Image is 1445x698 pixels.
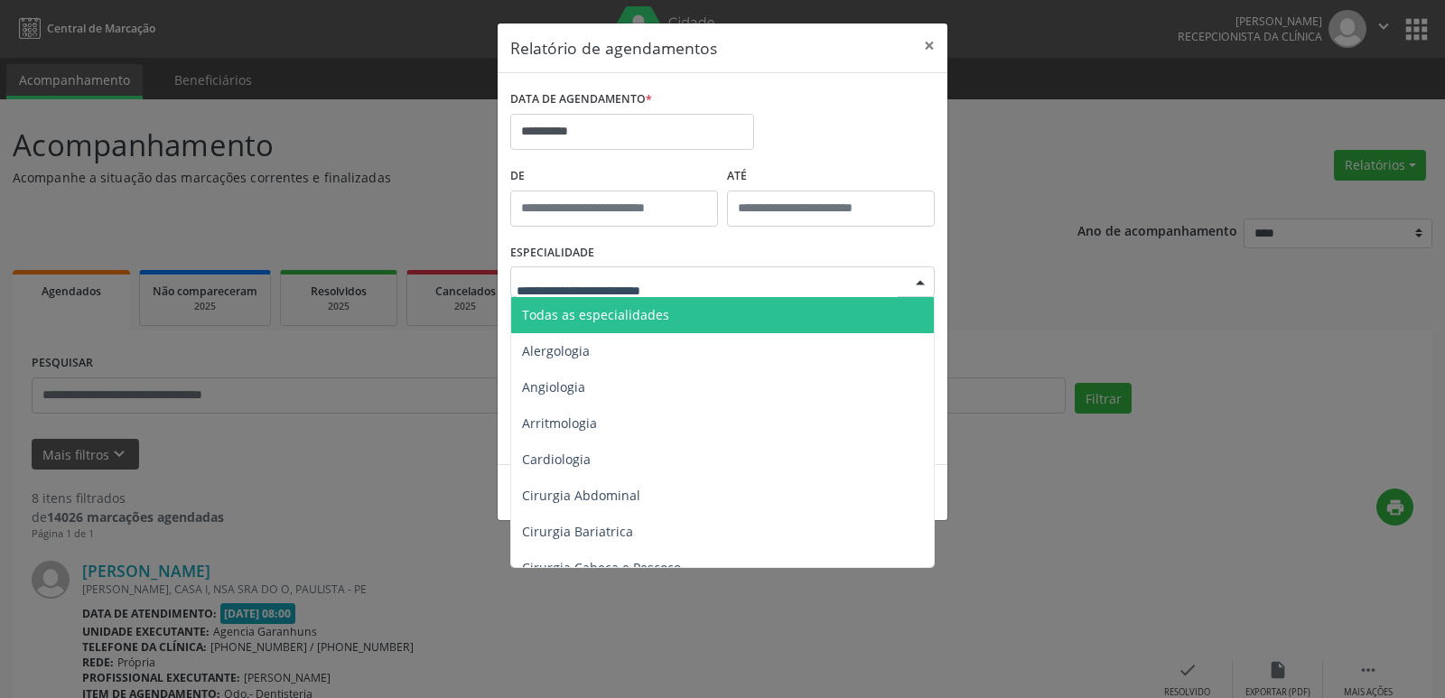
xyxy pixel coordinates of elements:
[522,342,590,359] span: Alergologia
[510,239,594,267] label: ESPECIALIDADE
[522,487,640,504] span: Cirurgia Abdominal
[510,36,717,60] h5: Relatório de agendamentos
[522,378,585,396] span: Angiologia
[522,559,681,576] span: Cirurgia Cabeça e Pescoço
[510,86,652,114] label: DATA DE AGENDAMENTO
[522,414,597,432] span: Arritmologia
[911,23,947,68] button: Close
[522,306,669,323] span: Todas as especialidades
[522,523,633,540] span: Cirurgia Bariatrica
[522,451,591,468] span: Cardiologia
[727,163,935,191] label: ATÉ
[510,163,718,191] label: De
